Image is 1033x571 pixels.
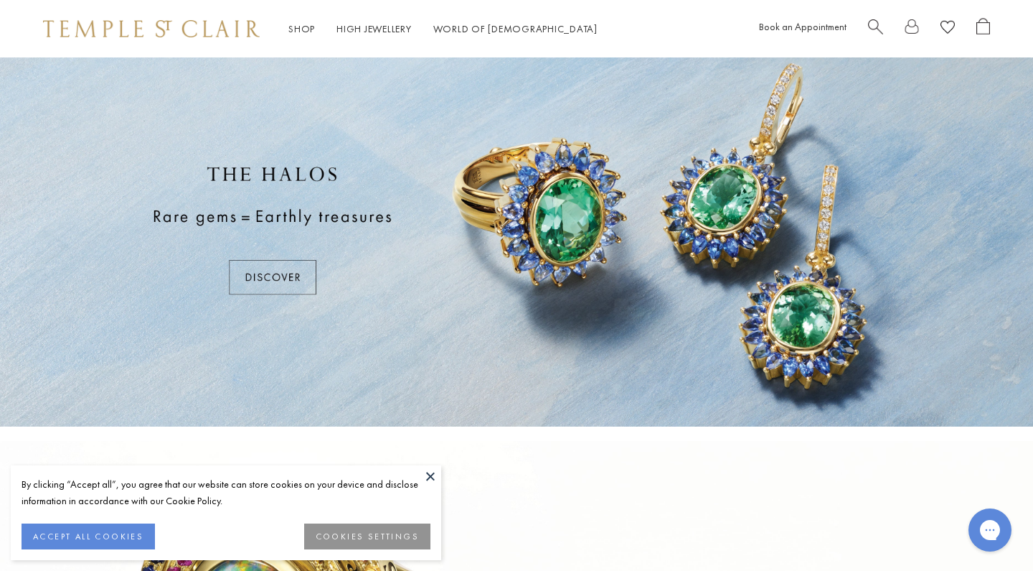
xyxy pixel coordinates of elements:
[940,18,955,40] a: View Wishlist
[976,18,990,40] a: Open Shopping Bag
[288,20,598,38] nav: Main navigation
[961,503,1019,557] iframe: Gorgias live chat messenger
[288,22,315,35] a: ShopShop
[336,22,412,35] a: High JewelleryHigh Jewellery
[22,524,155,549] button: ACCEPT ALL COOKIES
[43,20,260,37] img: Temple St. Clair
[304,524,430,549] button: COOKIES SETTINGS
[759,20,846,33] a: Book an Appointment
[433,22,598,35] a: World of [DEMOGRAPHIC_DATA]World of [DEMOGRAPHIC_DATA]
[22,476,430,509] div: By clicking “Accept all”, you agree that our website can store cookies on your device and disclos...
[868,18,883,40] a: Search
